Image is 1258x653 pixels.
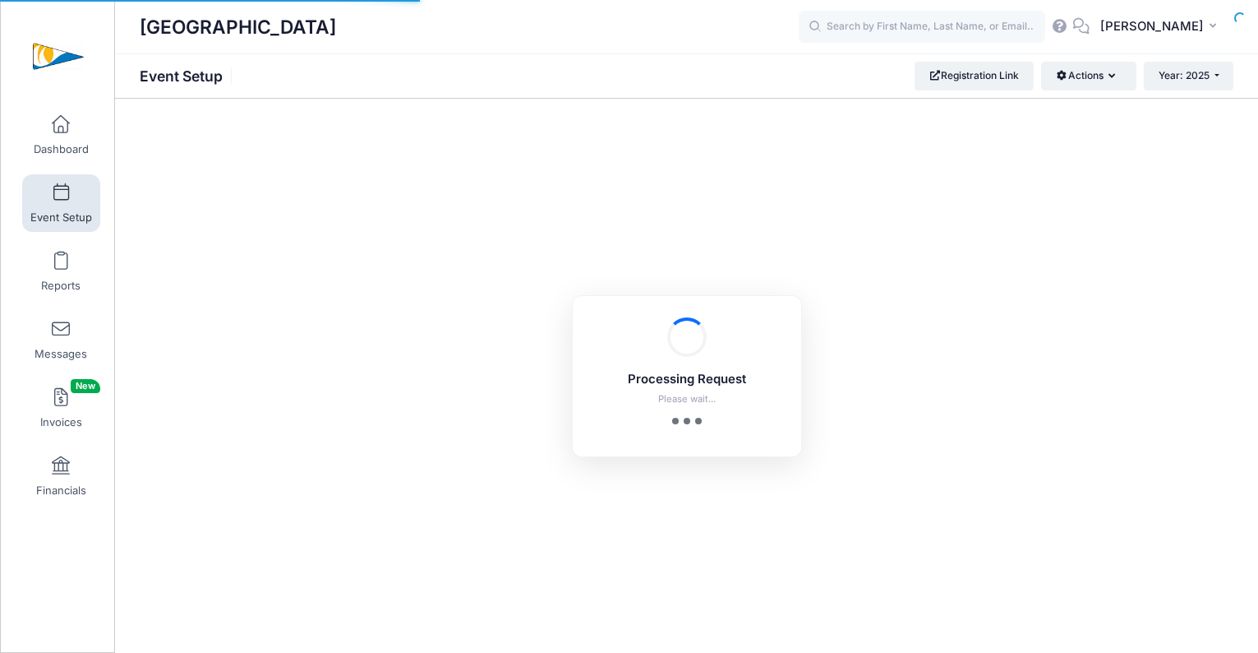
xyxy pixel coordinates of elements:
[1090,8,1233,46] button: [PERSON_NAME]
[36,484,86,498] span: Financials
[22,379,100,437] a: InvoicesNew
[41,279,81,293] span: Reports
[1041,62,1136,90] button: Actions
[140,8,336,46] h1: [GEOGRAPHIC_DATA]
[40,415,82,429] span: Invoices
[30,211,92,225] span: Event Setup
[22,106,100,164] a: Dashboard
[140,67,237,85] h1: Event Setup
[22,311,100,368] a: Messages
[35,347,87,361] span: Messages
[1159,69,1210,81] span: Year: 2025
[28,25,90,87] img: Clearwater Community Sailing Center
[915,62,1034,90] a: Registration Link
[22,174,100,232] a: Event Setup
[22,243,100,300] a: Reports
[594,392,780,406] p: Please wait...
[71,379,100,393] span: New
[594,373,780,387] h5: Processing Request
[34,142,89,156] span: Dashboard
[22,447,100,505] a: Financials
[1,17,116,95] a: Clearwater Community Sailing Center
[799,11,1045,44] input: Search by First Name, Last Name, or Email...
[1144,62,1233,90] button: Year: 2025
[1100,17,1204,35] span: [PERSON_NAME]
